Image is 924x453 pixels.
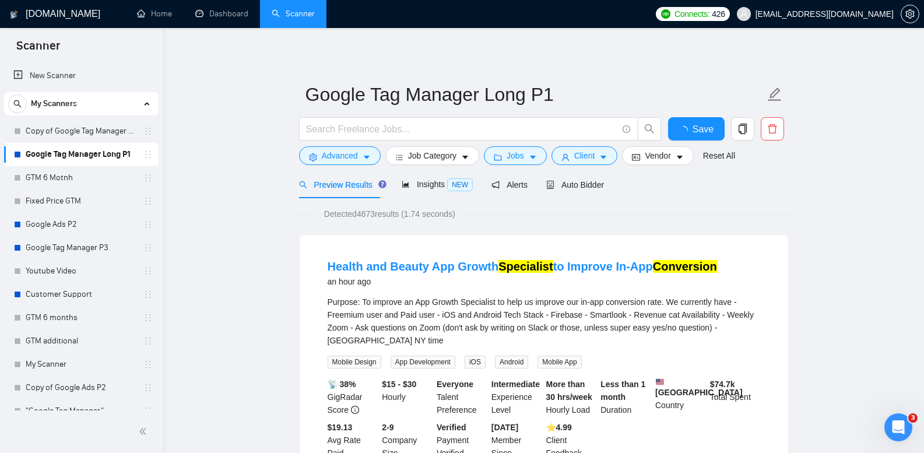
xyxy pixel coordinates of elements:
div: Country [653,378,708,416]
span: Detected 4673 results (1.74 seconds) [316,208,463,220]
button: search [638,117,661,141]
a: Copy of Google Tag Manager Long P1 [26,120,136,143]
div: an hour ago [328,275,717,289]
span: holder [143,313,153,322]
span: Scanner [7,37,69,62]
div: Purpose: To improve an App Growth Specialist to help us improve our in-app conversion rate. We cu... [328,296,760,347]
div: Talent Preference [434,378,489,416]
button: setting [901,5,919,23]
span: Job Category [408,149,456,162]
mark: Conversion [653,260,717,273]
span: holder [143,127,153,136]
b: Less than 1 month [600,380,645,402]
input: Scanner name... [305,80,765,109]
a: "Google Tag Manager" [26,399,136,423]
span: setting [901,9,919,19]
b: ⭐️ 4.99 [546,423,572,432]
span: info-circle [351,406,359,414]
span: caret-down [461,153,469,161]
img: upwork-logo.png [661,9,670,19]
span: holder [143,150,153,159]
span: robot [546,181,554,189]
a: Fixed Price GTM [26,189,136,213]
a: Copy of Google Ads P2 [26,376,136,399]
span: Client [574,149,595,162]
span: delete [761,124,784,134]
div: Hourly Load [544,378,599,416]
span: Alerts [491,180,528,189]
b: [GEOGRAPHIC_DATA] [655,378,743,397]
button: copy [731,117,754,141]
span: notification [491,181,500,189]
span: holder [143,173,153,182]
b: Everyone [437,380,473,389]
img: 🇺🇸 [656,378,664,386]
span: holder [143,196,153,206]
span: copy [732,124,754,134]
span: caret-down [676,153,684,161]
span: loading [679,126,693,135]
span: caret-down [599,153,607,161]
span: area-chart [402,180,410,188]
b: 2-9 [382,423,394,432]
a: Customer Support [26,283,136,306]
mark: Specialist [498,260,553,273]
a: searchScanner [272,9,315,19]
span: Mobile App [537,356,581,368]
div: Experience Level [489,378,544,416]
a: Google Ads P2 [26,213,136,236]
span: folder [494,153,502,161]
span: holder [143,360,153,369]
input: Search Freelance Jobs... [306,122,617,136]
div: Tooltip anchor [377,179,388,189]
span: Preview Results [299,180,383,189]
button: Save [668,117,725,141]
span: idcard [632,153,640,161]
span: bars [395,153,403,161]
b: 📡 38% [328,380,356,389]
span: holder [143,266,153,276]
a: Reset All [703,149,735,162]
span: caret-down [363,153,371,161]
b: More than 30 hrs/week [546,380,592,402]
b: $19.13 [328,423,353,432]
span: holder [143,220,153,229]
li: New Scanner [4,64,159,87]
span: NEW [447,178,473,191]
a: Google Tag Manager Long P1 [26,143,136,166]
span: caret-down [529,153,537,161]
b: Intermediate [491,380,540,389]
div: Duration [598,378,653,416]
span: info-circle [623,125,630,133]
a: GTM additional [26,329,136,353]
span: App Development [391,356,455,368]
a: GTM 6 Motnh [26,166,136,189]
iframe: Intercom live chat [884,413,912,441]
b: [DATE] [491,423,518,432]
b: $ 74.7k [710,380,735,389]
a: dashboardDashboard [195,9,248,19]
span: holder [143,290,153,299]
span: iOS [465,356,486,368]
span: edit [767,87,782,102]
span: Vendor [645,149,670,162]
span: 426 [712,8,725,20]
span: double-left [139,426,150,437]
span: user [740,10,748,18]
span: Jobs [507,149,524,162]
span: Mobile Design [328,356,381,368]
a: My Scanner [26,353,136,376]
a: Health and Beauty App GrowthSpecialistto Improve In-AppConversion [328,260,717,273]
button: settingAdvancedcaret-down [299,146,381,165]
button: delete [761,117,784,141]
span: search [638,124,660,134]
span: setting [309,153,317,161]
button: folderJobscaret-down [484,146,547,165]
span: Insights [402,180,473,189]
b: $15 - $30 [382,380,416,389]
span: Auto Bidder [546,180,604,189]
div: Hourly [380,378,434,416]
a: Google Tag Manager P3 [26,236,136,259]
span: holder [143,406,153,416]
button: barsJob Categorycaret-down [385,146,479,165]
